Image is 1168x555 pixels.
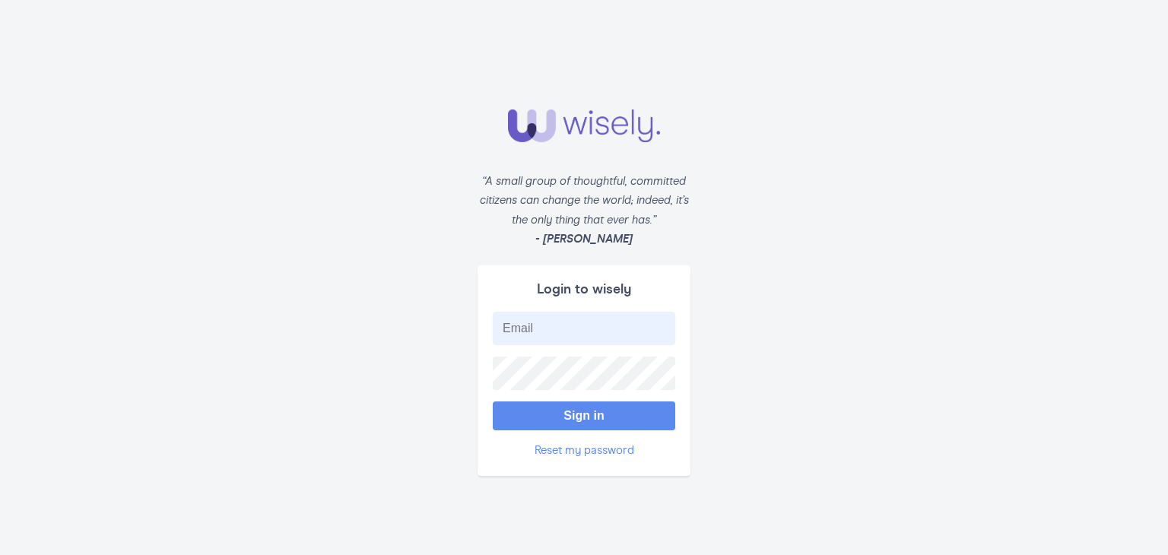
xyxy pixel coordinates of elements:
a: Reset my password [535,445,634,457]
div: “A small group of thoughtful, committed citizens can change the world; indeed, it’s the only thin... [478,173,690,265]
input: Email [493,312,675,345]
img: Wisely logo [508,109,660,142]
strong: - [PERSON_NAME] [535,233,633,246]
button: Sign in [493,401,675,430]
div: Login to wisely [493,281,675,300]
